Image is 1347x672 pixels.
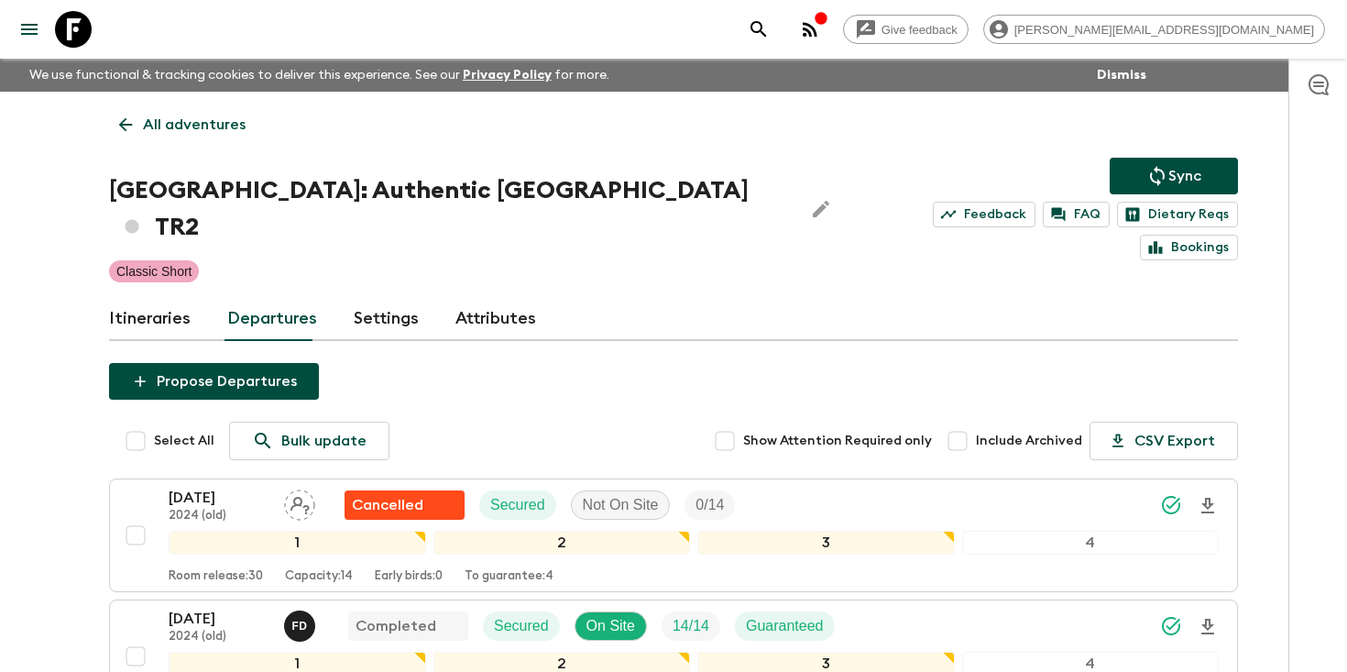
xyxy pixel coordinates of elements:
span: Include Archived [976,432,1082,450]
div: Secured [483,611,560,641]
p: Bulk update [281,430,367,452]
p: Early birds: 0 [375,569,443,584]
p: Capacity: 14 [285,569,353,584]
a: Settings [354,297,419,341]
a: Give feedback [843,15,969,44]
div: Trip Fill [662,611,720,641]
svg: Download Onboarding [1197,616,1219,638]
a: Feedback [933,202,1035,227]
button: Sync adventure departures to the booking engine [1110,158,1238,194]
div: Secured [479,490,556,520]
svg: Download Onboarding [1197,495,1219,517]
p: To guarantee: 4 [465,569,553,584]
span: Show Attention Required only [743,432,932,450]
div: 1 [169,531,426,555]
p: Secured [490,494,545,516]
a: Attributes [455,297,536,341]
span: Assign pack leader [284,495,315,510]
p: 0 / 14 [695,494,724,516]
div: Not On Site [571,490,671,520]
span: [PERSON_NAME][EMAIL_ADDRESS][DOMAIN_NAME] [1004,23,1324,37]
div: On Site [575,611,647,641]
p: We use functional & tracking cookies to deliver this experience. See our for more. [22,59,617,92]
p: Not On Site [583,494,659,516]
a: Itineraries [109,297,191,341]
a: Bookings [1140,235,1238,260]
p: Room release: 30 [169,569,263,584]
a: Bulk update [229,422,389,460]
a: Privacy Policy [463,69,552,82]
div: 3 [697,531,955,555]
p: [DATE] [169,608,269,630]
button: [DATE]2024 (old)Assign pack leaderFlash Pack cancellationSecuredNot On SiteTrip Fill1234Room rele... [109,479,1238,592]
button: search adventures [740,11,777,48]
div: [PERSON_NAME][EMAIL_ADDRESS][DOMAIN_NAME] [983,15,1325,44]
p: [DATE] [169,487,269,509]
svg: Synced Successfully [1160,494,1182,516]
svg: Synced Successfully [1160,615,1182,637]
h1: [GEOGRAPHIC_DATA]: Authentic [GEOGRAPHIC_DATA] TR2 [109,172,788,246]
a: Dietary Reqs [1117,202,1238,227]
div: 2 [433,531,691,555]
p: Completed [356,615,436,637]
span: Give feedback [871,23,968,37]
span: Select All [154,432,214,450]
div: 4 [962,531,1220,555]
button: Propose Departures [109,363,319,400]
p: All adventures [143,114,246,136]
button: CSV Export [1090,422,1238,460]
p: Classic Short [116,262,192,281]
a: All adventures [109,106,256,143]
span: Fatih Develi [284,616,319,631]
p: 14 / 14 [673,615,709,637]
p: On Site [586,615,635,637]
button: Edit Adventure Title [803,172,839,246]
p: Cancelled [352,494,423,516]
p: 2024 (old) [169,630,269,644]
p: Guaranteed [746,615,824,637]
p: Secured [494,615,549,637]
a: FAQ [1043,202,1110,227]
p: 2024 (old) [169,509,269,523]
p: Sync [1168,165,1201,187]
a: Departures [227,297,317,341]
button: Dismiss [1092,62,1151,88]
div: Flash Pack cancellation [345,490,465,520]
div: Trip Fill [684,490,735,520]
button: menu [11,11,48,48]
